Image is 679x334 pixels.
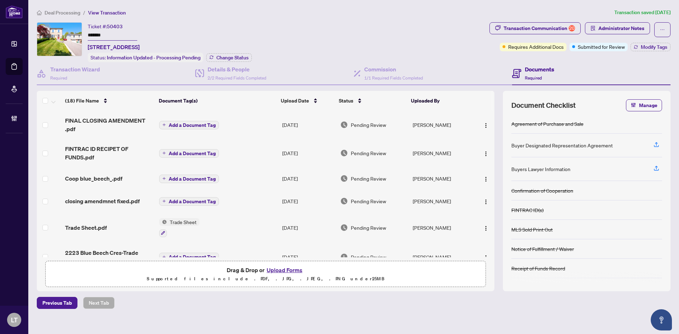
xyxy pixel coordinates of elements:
span: Required [50,75,67,81]
img: Document Status [340,197,348,205]
span: Pending Review [351,149,386,157]
span: Information Updated - Processing Pending [107,54,201,61]
img: Document Status [340,224,348,232]
span: Deal Processing [45,10,80,16]
img: Document Status [340,175,348,182]
span: Add a Document Tag [169,151,216,156]
button: Logo [480,173,492,184]
span: Change Status [216,55,249,60]
span: Add a Document Tag [169,199,216,204]
img: Document Status [340,253,348,261]
span: Trade Sheet.pdf [65,223,107,232]
span: plus [162,177,166,180]
span: [STREET_ADDRESS] [88,43,140,51]
h4: Documents [525,65,554,74]
div: Buyer Designated Representation Agreement [511,141,613,149]
li: / [83,8,85,17]
article: Transaction saved [DATE] [614,8,671,17]
button: Next Tab [83,297,115,309]
span: ellipsis [660,27,665,32]
span: (18) File Name [65,97,99,105]
button: Add a Document Tag [159,174,219,183]
button: Add a Document Tag [159,197,219,206]
h4: Commission [364,65,423,74]
button: Logo [480,119,492,130]
div: Buyers Lawyer Information [511,165,570,173]
span: 50403 [107,23,123,30]
span: Upload Date [281,97,309,105]
button: Add a Document Tag [159,149,219,158]
span: solution [591,26,596,31]
th: Uploaded By [408,91,472,111]
span: FINAL CLOSING AMENDMENT .pdf [65,116,153,133]
span: Modify Tags [641,45,667,49]
button: Status IconTrade Sheet [159,218,199,237]
img: Status Icon [159,218,167,226]
div: Agreement of Purchase and Sale [511,120,584,128]
img: IMG-W12145773_1.jpg [37,23,82,56]
span: Submitted for Review [578,43,625,51]
span: Pending Review [351,175,386,182]
span: 2/2 Required Fields Completed [208,75,266,81]
button: Change Status [206,53,252,62]
button: Logo [480,195,492,207]
img: Document Status [340,121,348,129]
div: Status: [88,53,203,62]
span: Pending Review [351,224,386,232]
td: [DATE] [279,139,337,167]
span: plus [162,123,166,127]
button: Add a Document Tag [159,253,219,261]
div: Confirmation of Cooperation [511,187,573,194]
div: FINTRAC ID(s) [511,206,544,214]
img: Logo [483,176,489,182]
div: 20 [569,25,575,31]
th: Document Tag(s) [156,91,278,111]
td: [DATE] [279,190,337,212]
span: Add a Document Tag [169,176,216,181]
td: [PERSON_NAME] [410,243,474,271]
button: Logo [480,147,492,159]
h4: Transaction Wizard [50,65,100,74]
td: [PERSON_NAME] [410,190,474,212]
span: Add a Document Tag [169,123,216,128]
td: [PERSON_NAME] [410,139,474,167]
span: Drag & Drop or [227,265,304,275]
span: home [37,10,42,15]
button: Manage [626,99,662,111]
img: Logo [483,151,489,157]
span: 1/1 Required Fields Completed [364,75,423,81]
div: Receipt of Funds Record [511,264,565,272]
span: LT [11,315,18,325]
button: Add a Document Tag [159,175,219,183]
img: Logo [483,255,489,260]
div: Notice of Fulfillment / Waiver [511,245,574,253]
span: closing amendmnet fixed.pdf [65,197,140,205]
span: Coop blue_beech_.pdf [65,174,122,183]
span: plus [162,199,166,203]
span: FINTRAC ID RECIPET OF FUNDS.pdf [65,145,153,162]
td: [DATE] [279,243,337,271]
td: [PERSON_NAME] [410,111,474,139]
button: Add a Document Tag [159,252,219,262]
span: Add a Document Tag [169,254,216,259]
span: Pending Review [351,253,386,261]
div: Ticket #: [88,22,123,30]
span: Manage [639,100,657,111]
span: Drag & Drop orUpload FormsSupported files include .PDF, .JPG, .JPEG, .PNG under25MB [46,261,486,287]
span: Pending Review [351,121,386,129]
button: Transaction Communication20 [489,22,581,34]
button: Upload Forms [265,265,304,275]
span: View Transaction [88,10,126,16]
td: [PERSON_NAME] [410,167,474,190]
img: Logo [483,123,489,128]
button: Logo [480,222,492,233]
td: [DATE] [279,167,337,190]
span: Document Checklist [511,100,576,110]
h4: Details & People [208,65,266,74]
td: [DATE] [279,111,337,139]
img: Document Status [340,149,348,157]
span: Required [525,75,542,81]
button: Open asap [651,309,672,330]
span: Trade Sheet [167,218,199,226]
